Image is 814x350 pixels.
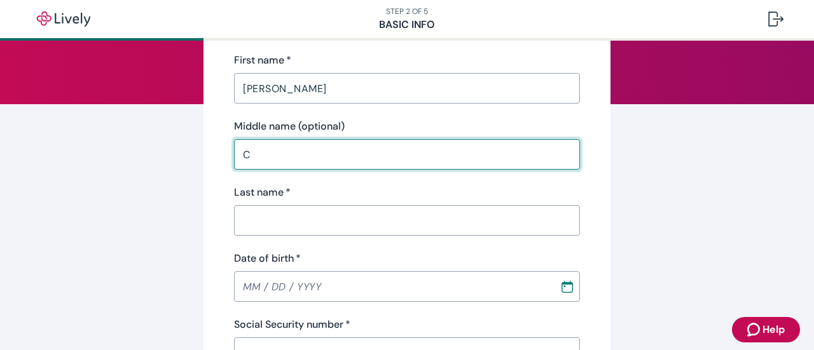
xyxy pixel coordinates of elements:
[758,4,794,34] button: Log out
[234,119,345,134] label: Middle name (optional)
[234,274,551,299] input: MM / DD / YYYY
[234,53,291,68] label: First name
[561,280,574,293] svg: Calendar
[762,322,785,337] span: Help
[234,185,291,200] label: Last name
[28,11,99,27] img: Lively
[234,251,301,266] label: Date of birth
[732,317,800,342] button: Zendesk support iconHelp
[747,322,762,337] svg: Zendesk support icon
[234,317,350,332] label: Social Security number
[556,275,579,298] button: Choose date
